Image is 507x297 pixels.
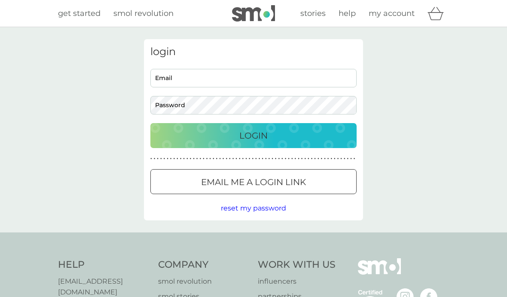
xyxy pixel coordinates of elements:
[173,157,175,161] p: ●
[252,157,253,161] p: ●
[304,157,306,161] p: ●
[242,157,244,161] p: ●
[235,157,237,161] p: ●
[258,276,336,287] a: influencers
[206,157,208,161] p: ●
[58,9,101,18] span: get started
[160,157,162,161] p: ●
[308,157,309,161] p: ●
[301,157,303,161] p: ●
[221,203,286,214] button: reset my password
[288,157,290,161] p: ●
[158,258,250,272] h4: Company
[324,157,326,161] p: ●
[209,157,211,161] p: ●
[347,157,349,161] p: ●
[354,157,355,161] p: ●
[221,204,286,212] span: reset my password
[216,157,218,161] p: ●
[327,157,329,161] p: ●
[330,157,332,161] p: ●
[177,157,178,161] p: ●
[190,157,192,161] p: ●
[196,157,198,161] p: ●
[300,7,326,20] a: stories
[249,157,250,161] p: ●
[154,157,156,161] p: ●
[113,9,174,18] span: smol revolution
[170,157,172,161] p: ●
[183,157,185,161] p: ●
[281,157,283,161] p: ●
[158,276,250,287] a: smol revolution
[150,157,152,161] p: ●
[285,157,287,161] p: ●
[369,9,415,18] span: my account
[428,5,449,22] div: basket
[229,157,231,161] p: ●
[226,157,227,161] p: ●
[255,157,257,161] p: ●
[321,157,323,161] p: ●
[258,258,336,272] h4: Work With Us
[269,157,270,161] p: ●
[300,9,326,18] span: stories
[318,157,319,161] p: ●
[239,129,268,142] p: Login
[339,9,356,18] span: help
[58,258,150,272] h4: Help
[186,157,188,161] p: ●
[232,157,234,161] p: ●
[193,157,195,161] p: ●
[298,157,299,161] p: ●
[113,7,174,20] a: smol revolution
[219,157,221,161] p: ●
[239,157,241,161] p: ●
[167,157,168,161] p: ●
[334,157,336,161] p: ●
[369,7,415,20] a: my account
[272,157,273,161] p: ●
[213,157,214,161] p: ●
[262,157,263,161] p: ●
[232,5,275,22] img: smol
[150,169,357,194] button: Email me a login link
[340,157,342,161] p: ●
[201,175,306,189] p: Email me a login link
[278,157,280,161] p: ●
[339,7,356,20] a: help
[58,7,101,20] a: get started
[344,157,345,161] p: ●
[203,157,205,161] p: ●
[314,157,316,161] p: ●
[199,157,201,161] p: ●
[275,157,277,161] p: ●
[157,157,159,161] p: ●
[265,157,267,161] p: ●
[245,157,247,161] p: ●
[337,157,339,161] p: ●
[358,258,401,288] img: smol
[150,123,357,148] button: Login
[291,157,293,161] p: ●
[311,157,313,161] p: ●
[164,157,165,161] p: ●
[259,157,260,161] p: ●
[295,157,296,161] p: ●
[150,46,357,58] h3: login
[180,157,182,161] p: ●
[223,157,224,161] p: ●
[350,157,352,161] p: ●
